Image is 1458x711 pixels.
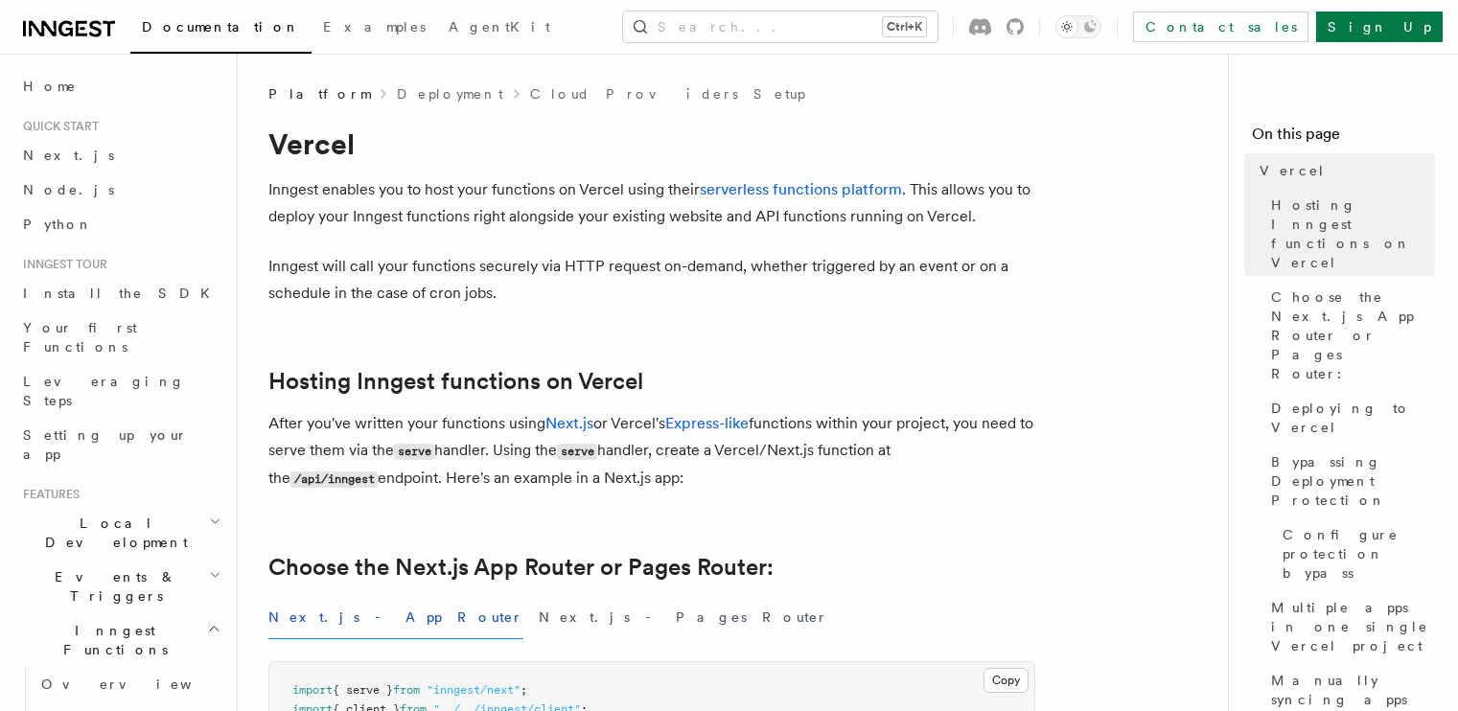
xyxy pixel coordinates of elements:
[15,560,225,613] button: Events & Triggers
[1271,287,1435,383] span: Choose the Next.js App Router or Pages Router:
[1271,399,1435,437] span: Deploying to Vercel
[15,506,225,560] button: Local Development
[1263,280,1435,391] a: Choose the Next.js App Router or Pages Router:
[268,596,523,639] button: Next.js - App Router
[1283,525,1435,583] span: Configure protection bypass
[15,514,209,552] span: Local Development
[23,286,221,301] span: Install the SDK
[34,667,225,701] a: Overview
[15,613,225,667] button: Inngest Functions
[312,6,437,52] a: Examples
[290,471,378,488] code: /api/inngest
[1271,671,1435,709] span: Manually syncing apps
[292,683,333,697] span: import
[268,176,1035,230] p: Inngest enables you to host your functions on Vercel using their . This allows you to deploy your...
[268,126,1035,161] h1: Vercel
[268,554,774,581] a: Choose the Next.js App Router or Pages Router:
[15,69,225,103] a: Home
[521,683,527,697] span: ;
[665,414,749,432] a: Express-like
[394,444,434,460] code: serve
[15,172,225,207] a: Node.js
[23,148,114,163] span: Next.js
[1263,391,1435,445] a: Deploying to Vercel
[1271,452,1435,510] span: Bypassing Deployment Protection
[393,683,420,697] span: from
[1271,598,1435,655] span: Multiple apps in one single Vercel project
[623,11,937,42] button: Search...Ctrl+K
[1055,15,1101,38] button: Toggle dark mode
[397,84,503,103] a: Deployment
[23,427,188,462] span: Setting up your app
[15,621,207,659] span: Inngest Functions
[142,19,300,34] span: Documentation
[130,6,312,54] a: Documentation
[449,19,550,34] span: AgentKit
[15,487,80,502] span: Features
[15,418,225,471] a: Setting up your app
[1260,161,1326,180] span: Vercel
[1316,11,1443,42] a: Sign Up
[268,253,1035,307] p: Inngest will call your functions securely via HTTP request on-demand, whether triggered by an eve...
[427,683,521,697] span: "inngest/next"
[15,138,225,172] a: Next.js
[15,276,225,310] a: Install the SDK
[15,310,225,364] a: Your first Functions
[1263,445,1435,517] a: Bypassing Deployment Protection
[1275,517,1435,590] a: Configure protection bypass
[323,19,426,34] span: Examples
[545,414,593,432] a: Next.js
[15,257,107,272] span: Inngest tour
[1252,123,1435,153] h4: On this page
[883,17,926,36] kbd: Ctrl+K
[1263,188,1435,280] a: Hosting Inngest functions on Vercel
[333,683,393,697] span: { serve }
[984,668,1029,693] button: Copy
[15,567,209,606] span: Events & Triggers
[41,677,239,692] span: Overview
[557,444,597,460] code: serve
[1252,153,1435,188] a: Vercel
[1263,590,1435,663] a: Multiple apps in one single Vercel project
[23,374,185,408] span: Leveraging Steps
[268,368,643,395] a: Hosting Inngest functions on Vercel
[268,84,370,103] span: Platform
[23,182,114,197] span: Node.js
[539,596,828,639] button: Next.js - Pages Router
[15,119,99,134] span: Quick start
[23,77,77,96] span: Home
[15,364,225,418] a: Leveraging Steps
[23,217,93,232] span: Python
[23,320,137,355] span: Your first Functions
[1271,195,1435,272] span: Hosting Inngest functions on Vercel
[530,84,805,103] a: Cloud Providers Setup
[15,207,225,241] a: Python
[1133,11,1308,42] a: Contact sales
[437,6,562,52] a: AgentKit
[268,410,1035,493] p: After you've written your functions using or Vercel's functions within your project, you need to ...
[700,180,902,198] a: serverless functions platform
